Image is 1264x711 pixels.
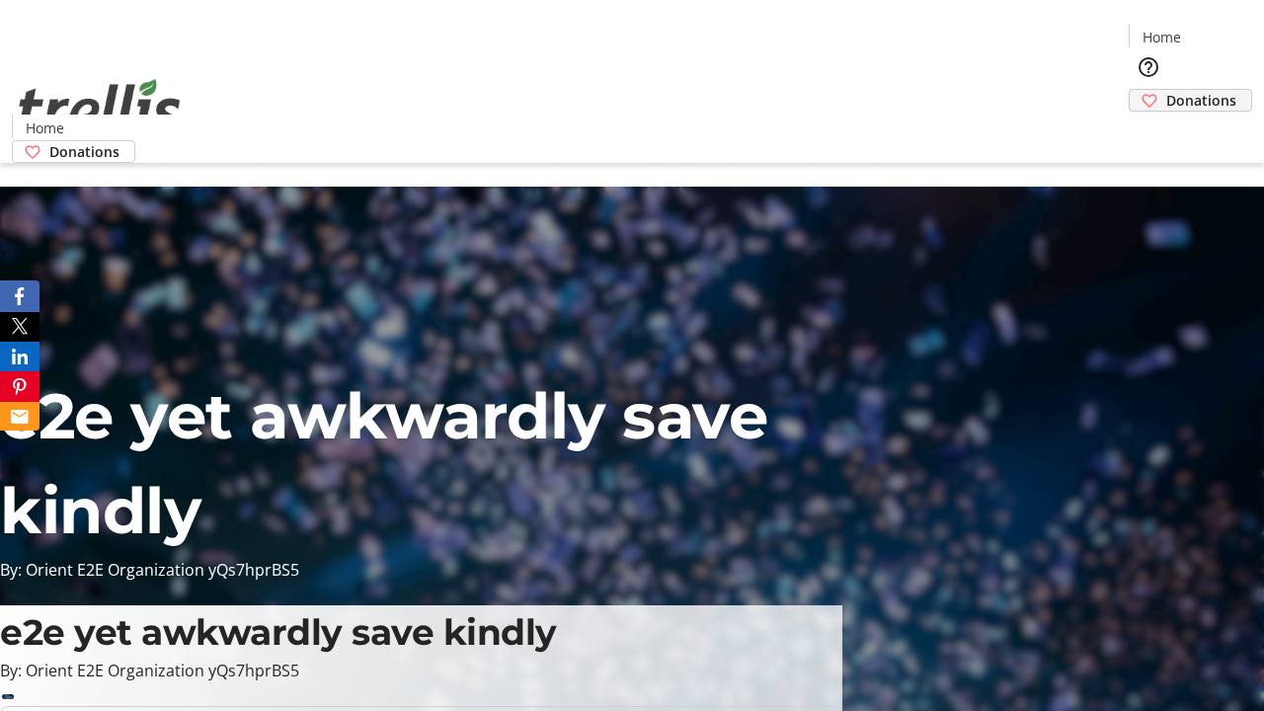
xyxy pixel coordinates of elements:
span: Donations [49,141,119,162]
button: Help [1129,47,1168,87]
button: Cart [1129,112,1168,151]
span: Home [1143,27,1181,47]
span: Donations [1166,90,1236,111]
a: Home [1130,27,1193,47]
a: Donations [1129,89,1252,112]
a: Donations [12,140,135,163]
a: Home [13,118,76,138]
span: Home [26,118,64,138]
img: Orient E2E Organization yQs7hprBS5's Logo [12,57,188,156]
